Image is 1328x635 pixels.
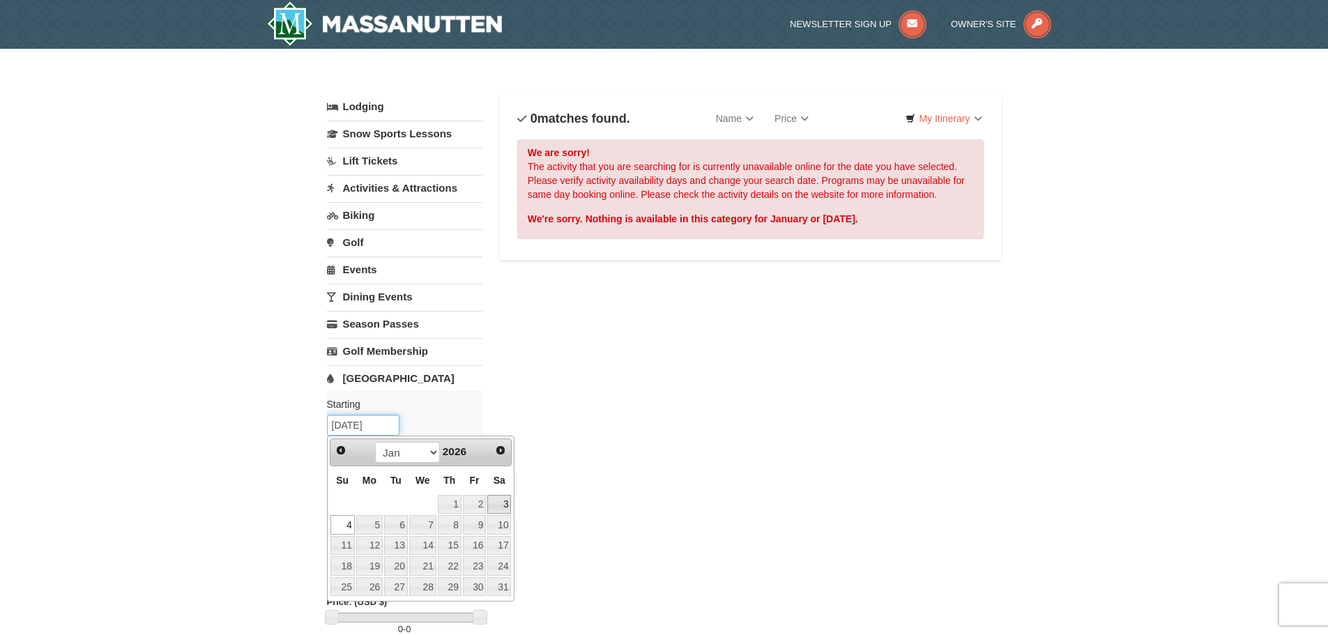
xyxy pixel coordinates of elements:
a: 27 [384,577,408,597]
a: 15 [438,536,461,556]
a: Price [764,105,819,132]
a: 30 [463,577,487,597]
span: Saturday [494,475,505,486]
span: Friday [470,475,480,486]
a: 3 [487,495,511,514]
a: Golf [327,229,482,255]
a: 19 [356,556,383,576]
span: Wednesday [415,475,430,486]
span: 0 [531,112,537,125]
a: 31 [487,577,511,597]
a: 2 [463,495,487,514]
a: 24 [487,556,511,576]
span: Newsletter Sign Up [790,19,892,29]
a: 5 [356,515,383,535]
a: 12 [356,536,383,556]
a: 4 [330,515,355,535]
a: Snow Sports Lessons [327,121,482,146]
span: 0 [406,624,411,634]
a: [GEOGRAPHIC_DATA] [327,365,482,391]
a: Lift Tickets [327,148,482,174]
a: 17 [487,536,511,556]
strong: We are sorry! [528,147,590,158]
a: 14 [409,536,436,556]
a: 11 [330,536,355,556]
a: Massanutten Resort [267,1,503,46]
h4: matches found. [517,112,630,125]
span: 2026 [443,445,466,457]
a: 21 [409,556,436,576]
a: 6 [384,515,408,535]
a: Golf Membership [327,338,482,364]
a: Owner's Site [951,19,1051,29]
a: 20 [384,556,408,576]
a: 9 [463,515,487,535]
img: Massanutten Resort Logo [267,1,503,46]
div: The activity that you are searching for is currently unavailable online for the date you have sel... [517,139,984,239]
a: Lodging [327,94,482,119]
div: We're sorry. Nothing is available in this category for January or [DATE]. [528,212,974,226]
a: 22 [438,556,461,576]
a: 10 [487,515,511,535]
a: Events [327,257,482,282]
a: Prev [332,441,351,460]
span: Monday [362,475,376,486]
label: Starting [327,397,472,411]
a: My Itinerary [896,108,991,129]
a: Dining Events [327,284,482,309]
a: Activities & Attractions [327,175,482,201]
a: 28 [409,577,436,597]
a: Name [705,105,764,132]
span: Next [495,445,506,456]
a: 18 [330,556,355,576]
a: 8 [438,515,461,535]
a: 7 [409,515,436,535]
a: 29 [438,577,461,597]
span: Thursday [443,475,455,486]
span: 0 [398,624,403,634]
span: Sunday [336,475,349,486]
a: 16 [463,536,487,556]
a: 26 [356,577,383,597]
a: Biking [327,202,482,228]
a: Season Passes [327,311,482,337]
span: Prev [335,445,346,456]
a: 25 [330,577,355,597]
a: Next [491,441,510,460]
span: Owner's Site [951,19,1016,29]
span: Tuesday [390,475,402,486]
a: 13 [384,536,408,556]
strong: Price: (USD $) [327,597,388,607]
a: Newsletter Sign Up [790,19,926,29]
a: 23 [463,556,487,576]
a: 1 [438,495,461,514]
